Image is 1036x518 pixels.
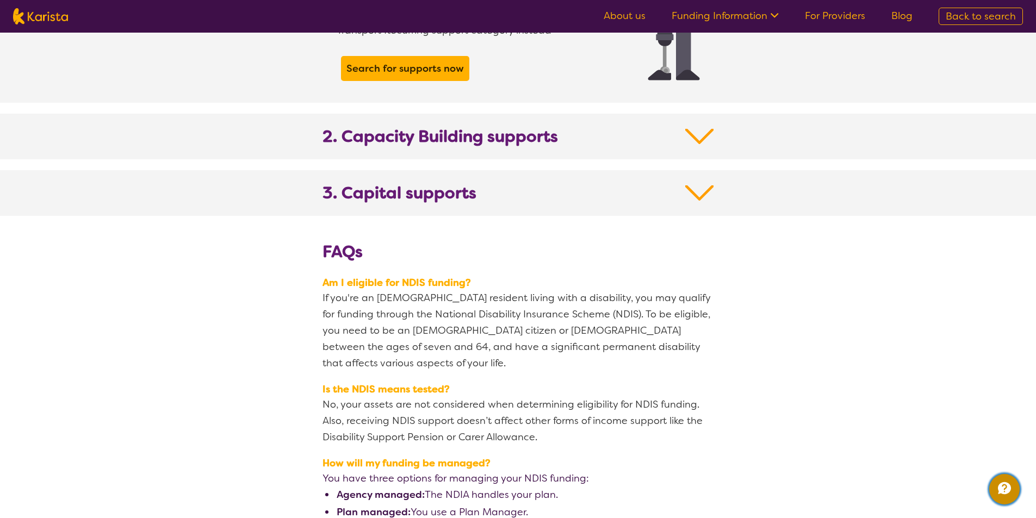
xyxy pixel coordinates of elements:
span: How will my funding be managed? [322,456,714,470]
p: If you're an [DEMOGRAPHIC_DATA] resident living with a disability, you may qualify for funding th... [322,290,714,371]
li: The NDIA handles your plan. [336,486,714,503]
span: Is the NDIS means tested? [322,382,714,396]
b: 3. Capital supports [322,183,476,203]
b: 2. Capacity Building supports [322,127,558,146]
p: No, your assets are not considered when determining eligibility for NDIS funding. Also, receiving... [322,396,714,445]
a: Back to search [939,8,1023,25]
a: Search for supports now [344,59,467,78]
a: Funding Information [672,9,779,22]
span: Am I eligible for NDIS funding? [322,276,714,290]
b: Agency managed: [337,488,425,501]
b: Search for supports now [346,62,464,75]
b: FAQs [322,241,363,263]
span: Back to search [946,10,1016,23]
img: Down Arrow [685,183,714,203]
img: Down Arrow [685,127,714,146]
a: Blog [891,9,913,22]
a: For Providers [805,9,865,22]
img: Karista logo [13,8,68,24]
button: Channel Menu [989,474,1020,504]
p: You have three options for managing your NDIS funding: [322,470,714,486]
a: About us [604,9,646,22]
